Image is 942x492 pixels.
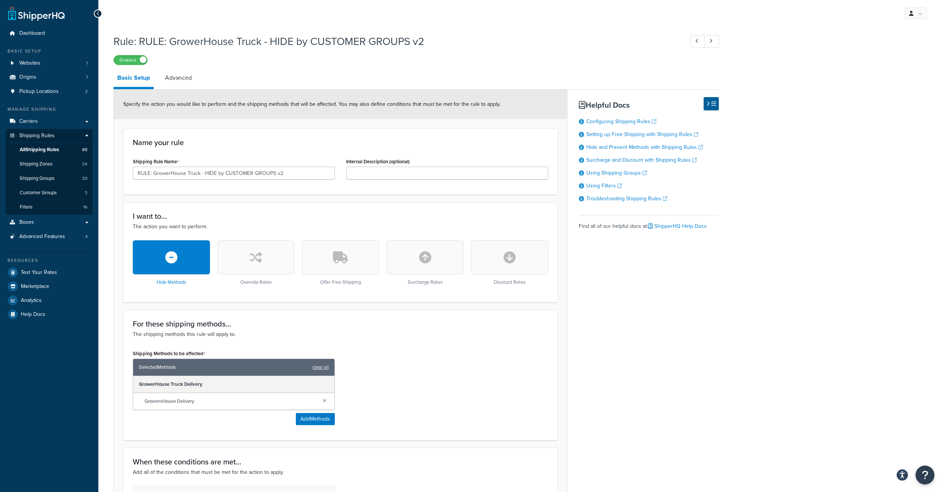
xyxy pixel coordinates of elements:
[6,70,93,84] a: Origins1
[20,204,33,210] span: Filters
[6,157,93,171] a: Shipping Zones24
[20,147,59,153] span: All Shipping Rules
[133,212,548,220] h3: I want to...
[86,60,88,67] span: 1
[6,200,93,214] a: Filters16
[133,351,205,357] label: Shipping Methods to be affected
[6,230,93,244] li: Advanced Features
[83,204,87,210] span: 16
[648,222,707,230] a: ShipperHQ Help Docs
[113,69,154,89] a: Basic Setup
[6,48,93,54] div: Basic Setup
[471,240,548,285] div: Discount Rates
[6,172,93,186] a: Shipping Groups30
[6,129,93,215] li: Shipping Rules
[21,269,57,276] span: Test Your Rates
[312,362,329,373] a: clear all
[145,396,317,407] span: GrowersHouse Delivery
[6,230,93,244] a: Advanced Features4
[19,60,40,67] span: Websites
[6,308,93,321] a: Help Docs
[114,56,147,65] label: Enabled
[133,240,210,285] div: Hide Methods
[20,190,57,196] span: Customer Groups
[82,147,87,153] span: 65
[579,215,719,232] div: Find all of our helpful docs at:
[19,133,54,139] span: Shipping Rules
[20,175,54,182] span: Shipping Groups
[296,413,335,425] button: AddMethods
[133,468,548,477] p: Add all of the conditions that must be met for the action to apply.
[6,280,93,293] a: Marketplace
[6,56,93,70] li: Websites
[19,88,59,95] span: Pickup Locations
[6,186,93,200] li: Customer Groups
[6,56,93,70] a: Websites1
[133,138,548,147] h3: Name your rule
[6,143,93,157] a: AllShipping Rules65
[586,118,656,125] a: Configuring Shipping Rules
[85,190,87,196] span: 3
[85,88,88,95] span: 2
[218,240,295,285] div: Override Rates
[82,175,87,182] span: 30
[21,297,42,304] span: Analytics
[6,85,93,99] a: Pickup Locations2
[21,311,45,318] span: Help Docs
[19,30,45,37] span: Dashboard
[19,74,36,80] span: Origins
[86,74,88,80] span: 1
[6,106,93,113] div: Manage Shipping
[586,130,698,138] a: Setting up Free Shipping with Shipping Rules
[6,172,93,186] li: Shipping Groups
[6,114,93,128] a: Carriers
[133,330,548,339] p: The shipping methods this rule will apply to.
[916,466,934,484] button: Open Resource Center
[579,101,719,109] h3: Helpful Docs
[133,458,548,466] h3: When these conditions are met...
[387,240,464,285] div: Surcharge Rates
[6,200,93,214] li: Filters
[302,240,379,285] div: Offer Free Shipping
[82,161,87,167] span: 24
[133,320,548,328] h3: For these shipping methods...
[123,100,501,108] span: Specify the action you would like to perform and the shipping methods that will be affected. You ...
[6,215,93,229] a: Boxes
[704,35,719,48] a: Next Record
[6,157,93,171] li: Shipping Zones
[85,234,88,240] span: 4
[133,223,548,231] p: The action you want to perform.
[139,362,309,373] span: Selected Methods
[586,195,667,203] a: Troubleshooting Shipping Rules
[113,34,676,49] h1: Rule: RULE: GrowerHouse Truck - HIDE by CUSTOMER GROUPS v2
[586,182,622,190] a: Using Filters
[6,85,93,99] li: Pickup Locations
[133,376,334,393] div: GrowerHouse Truck Delivery
[6,266,93,279] a: Test Your Rates
[161,69,196,87] a: Advanced
[21,283,49,290] span: Marketplace
[346,159,410,164] label: Internal Description (optional)
[6,257,93,264] div: Resources
[586,143,703,151] a: Hide and Prevent Methods with Shipping Rules
[690,35,705,48] a: Previous Record
[586,169,647,177] a: Using Shipping Groups
[704,97,719,110] button: Hide Help Docs
[6,129,93,143] a: Shipping Rules
[19,118,38,125] span: Carriers
[19,219,34,226] span: Boxes
[20,161,53,167] span: Shipping Zones
[586,156,697,164] a: Surcharge and Discount with Shipping Rules
[133,159,179,165] label: Shipping Rule Name
[6,26,93,40] a: Dashboard
[6,294,93,307] a: Analytics
[6,70,93,84] li: Origins
[6,186,93,200] a: Customer Groups3
[19,234,65,240] span: Advanced Features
